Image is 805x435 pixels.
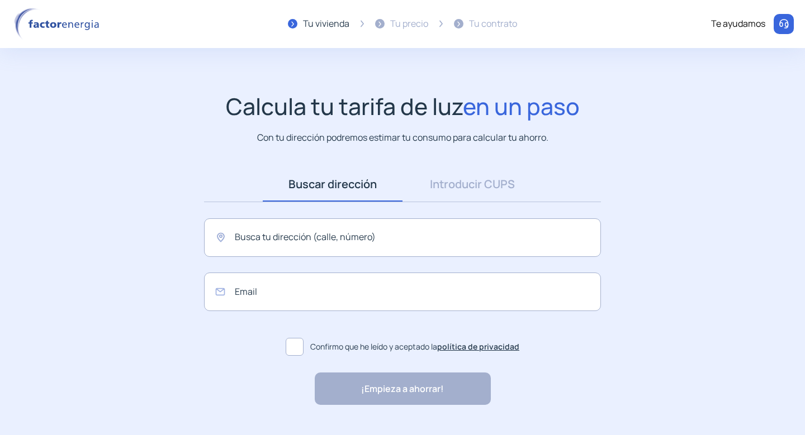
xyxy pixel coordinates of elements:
div: Tu precio [390,17,428,31]
div: Tu vivienda [303,17,349,31]
img: logo factor [11,8,106,40]
a: Buscar dirección [263,167,402,202]
a: política de privacidad [437,341,519,352]
a: Introducir CUPS [402,167,542,202]
div: Te ayudamos [711,17,765,31]
span: Confirmo que he leído y aceptado la [310,341,519,353]
span: en un paso [463,90,580,122]
div: Tu contrato [469,17,517,31]
h1: Calcula tu tarifa de luz [226,93,580,120]
p: Con tu dirección podremos estimar tu consumo para calcular tu ahorro. [257,131,548,145]
img: llamar [778,18,789,30]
